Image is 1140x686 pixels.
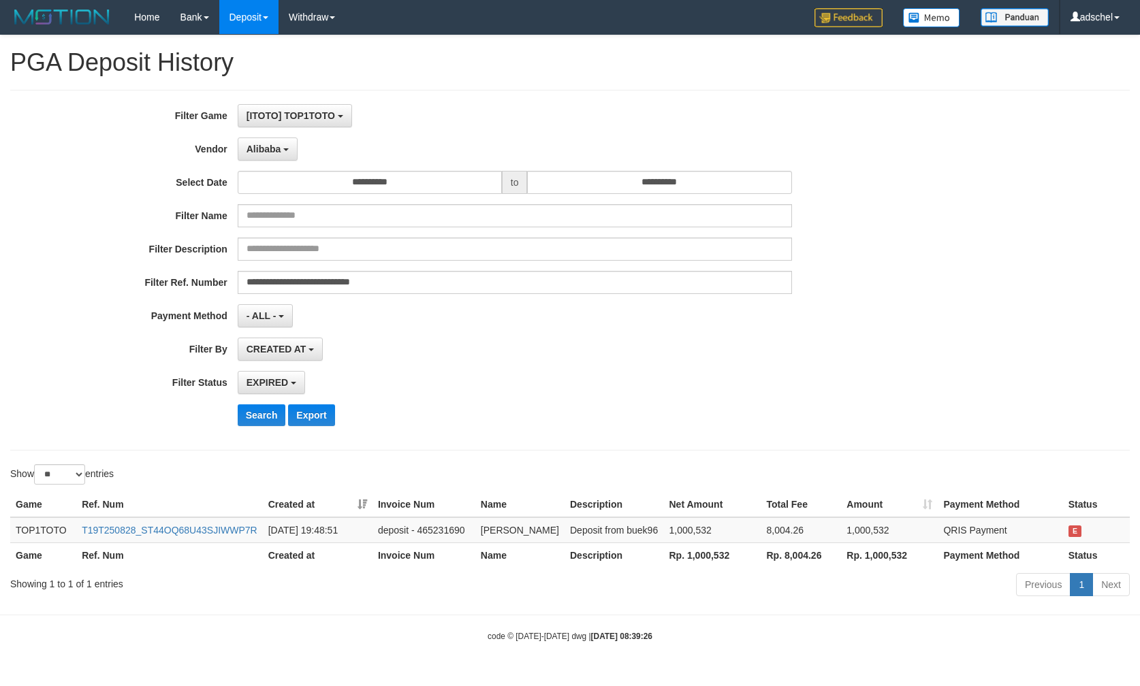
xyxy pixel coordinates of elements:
button: Export [288,404,334,426]
a: 1 [1070,573,1093,596]
h1: PGA Deposit History [10,49,1130,76]
img: MOTION_logo.png [10,7,114,27]
span: [ITOTO] TOP1TOTO [247,110,335,121]
th: Payment Method [938,542,1062,568]
th: Description [565,542,664,568]
td: [DATE] 19:48:51 [263,517,373,543]
td: [PERSON_NAME] [475,517,565,543]
span: Alibaba [247,144,281,154]
img: Button%20Memo.svg [903,8,960,27]
button: Alibaba [238,137,298,161]
a: Next [1092,573,1130,596]
span: - ALL - [247,310,276,321]
th: Status [1063,492,1130,517]
th: Status [1063,542,1130,568]
th: Amount: activate to sort column ascending [841,492,938,517]
button: Search [238,404,286,426]
td: 1,000,532 [841,517,938,543]
td: Deposit from buek96 [565,517,664,543]
div: Showing 1 to 1 of 1 entries [10,572,465,591]
span: EXPIRED [247,377,288,388]
button: CREATED AT [238,338,323,361]
th: Created at [263,542,373,568]
th: Rp. 8,004.26 [761,542,842,568]
th: Net Amount [663,492,761,517]
th: Payment Method [938,492,1062,517]
button: - ALL - [238,304,293,327]
th: Name [475,492,565,517]
th: Ref. Num [76,542,263,568]
th: Ref. Num [76,492,263,517]
label: Show entries [10,464,114,485]
th: Description [565,492,664,517]
th: Created at: activate to sort column ascending [263,492,373,517]
th: Rp. 1,000,532 [841,542,938,568]
th: Invoice Num [373,492,475,517]
a: Previous [1016,573,1071,596]
th: Game [10,542,76,568]
td: TOP1TOTO [10,517,76,543]
td: QRIS Payment [938,517,1062,543]
a: T19T250828_ST44OQ68U43SJIWWP7R [82,525,257,536]
td: deposit - 465231690 [373,517,475,543]
button: EXPIRED [238,371,305,394]
img: Feedback.jpg [814,8,883,27]
img: panduan.png [981,8,1049,27]
button: [ITOTO] TOP1TOTO [238,104,352,127]
td: 1,000,532 [663,517,761,543]
span: EXPIRED [1068,525,1082,537]
th: Name [475,542,565,568]
td: 8,004.26 [761,517,842,543]
th: Invoice Num [373,542,475,568]
th: Game [10,492,76,517]
th: Total Fee [761,492,842,517]
th: Rp. 1,000,532 [663,542,761,568]
select: Showentries [34,464,85,485]
span: CREATED AT [247,344,306,355]
strong: [DATE] 08:39:26 [591,632,652,641]
span: to [502,171,528,194]
small: code © [DATE]-[DATE] dwg | [488,632,652,641]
